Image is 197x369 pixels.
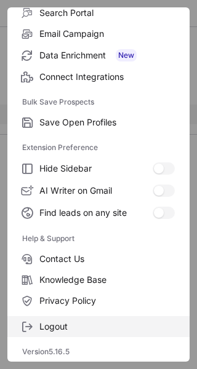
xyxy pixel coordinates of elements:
[39,28,175,39] span: Email Campaign
[7,44,190,66] label: Data Enrichment New
[7,2,190,23] label: Search Portal
[39,274,175,285] span: Knowledge Base
[39,163,153,174] span: Hide Sidebar
[7,23,190,44] label: Email Campaign
[39,185,153,196] span: AI Writer on Gmail
[116,49,137,61] span: New
[7,112,190,133] label: Save Open Profiles
[39,253,175,264] span: Contact Us
[7,269,190,290] label: Knowledge Base
[7,66,190,87] label: Connect Integrations
[22,138,175,157] label: Extension Preference
[7,157,190,180] label: Hide Sidebar
[7,202,190,224] label: Find leads on any site
[22,92,175,112] label: Bulk Save Prospects
[39,117,175,128] span: Save Open Profiles
[7,290,190,311] label: Privacy Policy
[39,207,153,218] span: Find leads on any site
[39,7,175,18] span: Search Portal
[7,342,190,362] div: Version 5.16.5
[22,229,175,248] label: Help & Support
[39,49,175,61] span: Data Enrichment
[7,248,190,269] label: Contact Us
[7,316,190,337] label: Logout
[39,295,175,306] span: Privacy Policy
[39,321,175,332] span: Logout
[39,71,175,82] span: Connect Integrations
[7,180,190,202] label: AI Writer on Gmail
